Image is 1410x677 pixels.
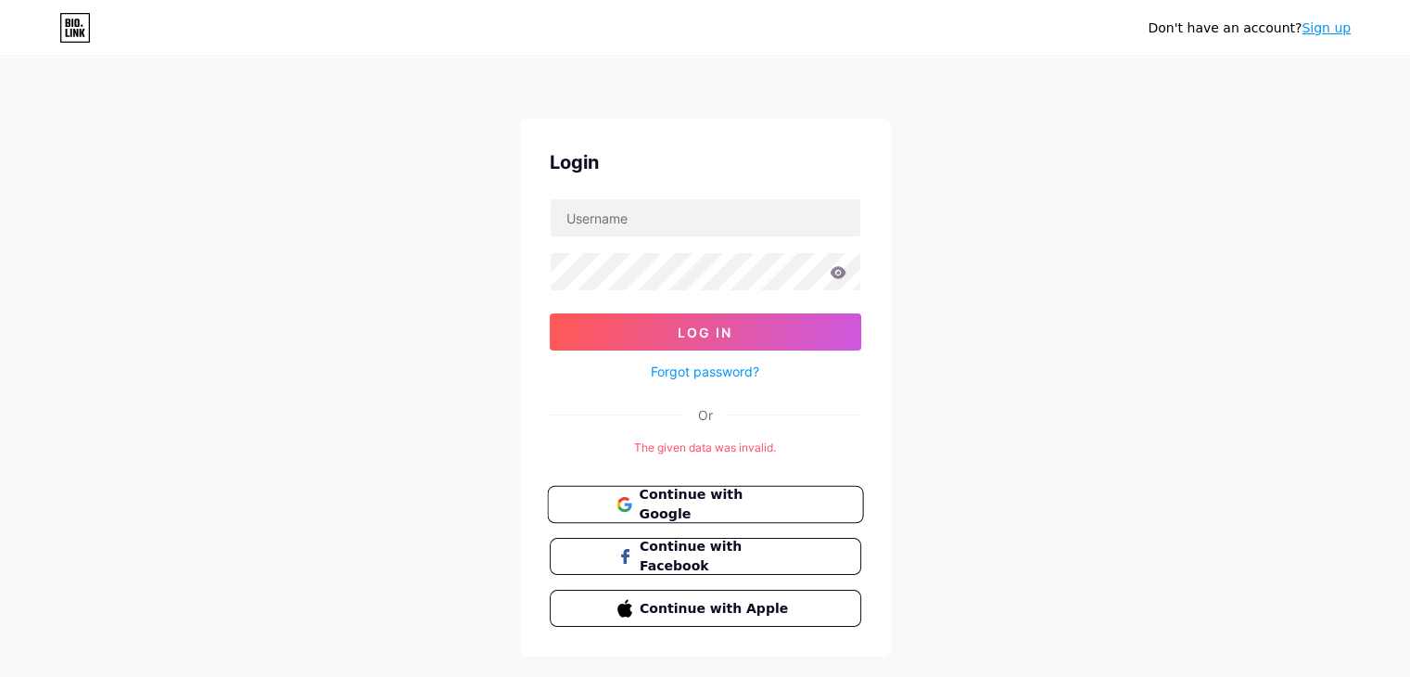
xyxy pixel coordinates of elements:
[678,325,732,340] span: Log In
[640,537,793,576] span: Continue with Facebook
[547,486,863,524] button: Continue with Google
[651,362,759,381] a: Forgot password?
[550,486,861,523] a: Continue with Google
[550,440,861,456] div: The given data was invalid.
[550,313,861,351] button: Log In
[551,199,860,236] input: Username
[550,538,861,575] button: Continue with Facebook
[1302,20,1351,35] a: Sign up
[698,405,713,425] div: Or
[639,485,794,525] span: Continue with Google
[1148,19,1351,38] div: Don't have an account?
[550,148,861,176] div: Login
[550,590,861,627] button: Continue with Apple
[640,599,793,619] span: Continue with Apple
